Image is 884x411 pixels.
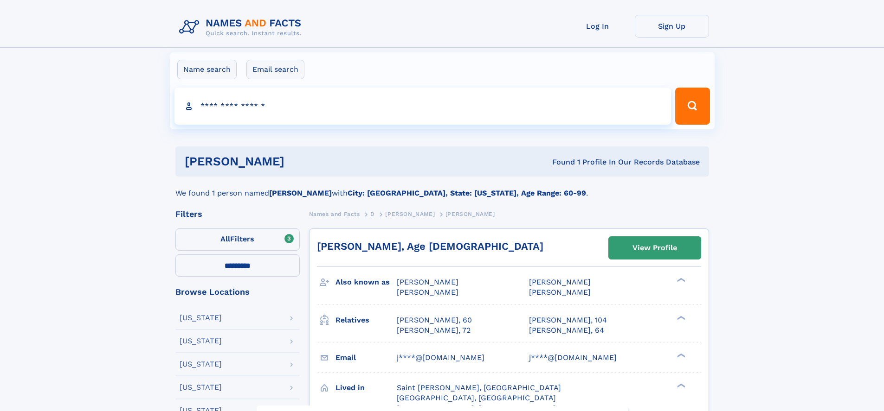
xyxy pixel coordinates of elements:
[180,314,222,322] div: [US_STATE]
[220,234,230,243] span: All
[246,60,304,79] label: Email search
[529,325,604,335] a: [PERSON_NAME], 64
[609,237,701,259] a: View Profile
[397,288,458,297] span: [PERSON_NAME]
[336,350,397,366] h3: Email
[175,177,709,199] div: We found 1 person named with .
[385,211,435,217] span: [PERSON_NAME]
[418,157,700,167] div: Found 1 Profile In Our Records Database
[397,393,556,402] span: [GEOGRAPHIC_DATA], [GEOGRAPHIC_DATA]
[175,15,309,40] img: Logo Names and Facts
[175,210,300,218] div: Filters
[635,15,709,38] a: Sign Up
[177,60,237,79] label: Name search
[336,380,397,396] h3: Lived in
[317,240,543,252] a: [PERSON_NAME], Age [DEMOGRAPHIC_DATA]
[561,15,635,38] a: Log In
[675,315,686,321] div: ❯
[175,288,300,296] div: Browse Locations
[675,277,686,283] div: ❯
[180,360,222,368] div: [US_STATE]
[397,315,472,325] a: [PERSON_NAME], 60
[180,384,222,391] div: [US_STATE]
[370,211,375,217] span: D
[348,189,586,197] b: City: [GEOGRAPHIC_DATA], State: [US_STATE], Age Range: 60-99
[180,337,222,345] div: [US_STATE]
[370,208,375,220] a: D
[675,382,686,388] div: ❯
[397,278,458,286] span: [PERSON_NAME]
[397,325,471,335] a: [PERSON_NAME], 72
[385,208,435,220] a: [PERSON_NAME]
[397,383,561,392] span: Saint [PERSON_NAME], [GEOGRAPHIC_DATA]
[336,274,397,290] h3: Also known as
[529,288,591,297] span: [PERSON_NAME]
[175,228,300,251] label: Filters
[675,352,686,358] div: ❯
[174,88,671,125] input: search input
[336,312,397,328] h3: Relatives
[529,315,607,325] a: [PERSON_NAME], 104
[529,278,591,286] span: [PERSON_NAME]
[445,211,495,217] span: [PERSON_NAME]
[185,156,419,167] h1: [PERSON_NAME]
[632,237,677,259] div: View Profile
[269,189,332,197] b: [PERSON_NAME]
[675,88,710,125] button: Search Button
[309,208,360,220] a: Names and Facts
